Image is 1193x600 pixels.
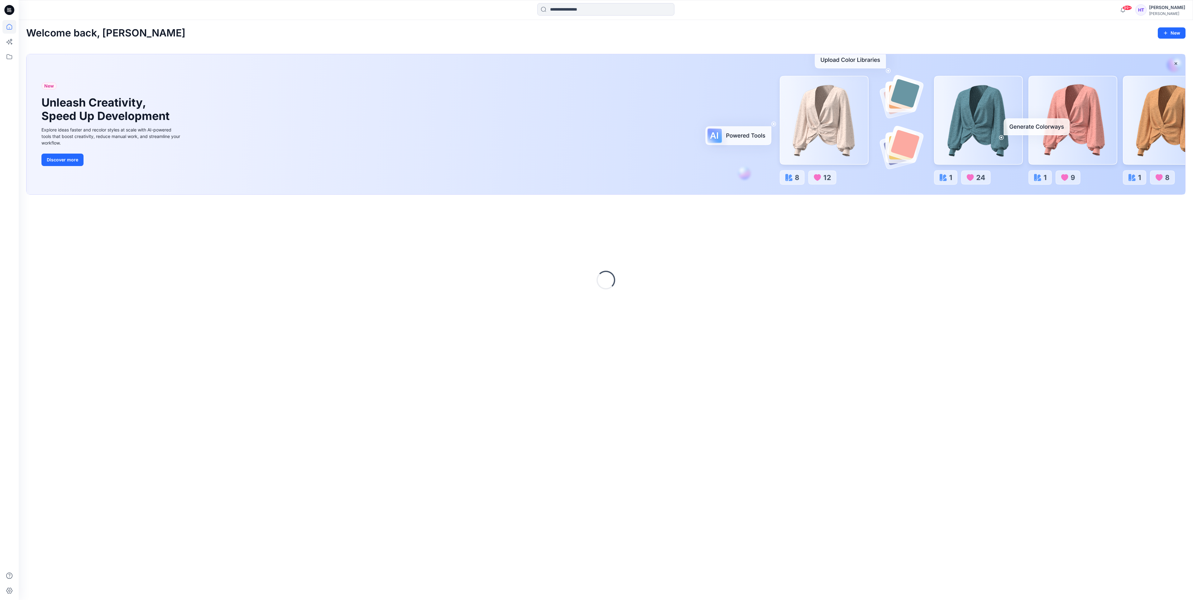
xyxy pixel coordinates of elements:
div: [PERSON_NAME] [1149,11,1185,16]
span: 99+ [1123,5,1132,10]
span: New [44,82,54,90]
h2: Welcome back, [PERSON_NAME] [26,27,185,39]
div: HT [1135,4,1147,16]
a: Discover more [41,154,182,166]
button: Discover more [41,154,84,166]
div: Explore ideas faster and recolor styles at scale with AI-powered tools that boost creativity, red... [41,126,182,146]
div: [PERSON_NAME] [1149,4,1185,11]
h1: Unleash Creativity, Speed Up Development [41,96,172,123]
button: New [1158,27,1186,39]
